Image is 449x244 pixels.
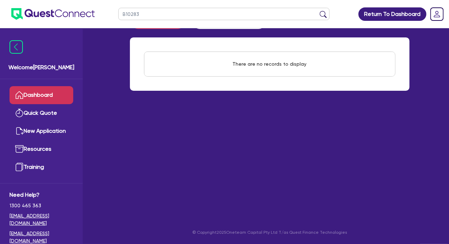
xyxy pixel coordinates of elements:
[125,229,414,236] p: © Copyright 2025 Oneteam Capital Pty Ltd T/as Quest Finance Technologies
[11,8,95,20] img: quest-connect-logo-blue
[10,40,23,54] img: icon-menu-close
[10,104,73,122] a: Quick Quote
[10,212,73,227] a: [EMAIL_ADDRESS][DOMAIN_NAME]
[15,163,24,171] img: training
[118,8,330,20] input: Search by name, application ID or mobile number...
[224,52,315,76] div: There are no records to display
[10,140,73,158] a: Resources
[8,63,74,72] span: Welcome [PERSON_NAME]
[10,122,73,140] a: New Application
[10,202,73,209] span: 1300 465 363
[10,191,73,199] span: Need Help?
[428,5,446,23] a: Dropdown toggle
[15,145,24,153] img: resources
[10,86,73,104] a: Dashboard
[10,158,73,176] a: Training
[15,109,24,117] img: quick-quote
[358,7,426,21] a: Return To Dashboard
[15,127,24,135] img: new-application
